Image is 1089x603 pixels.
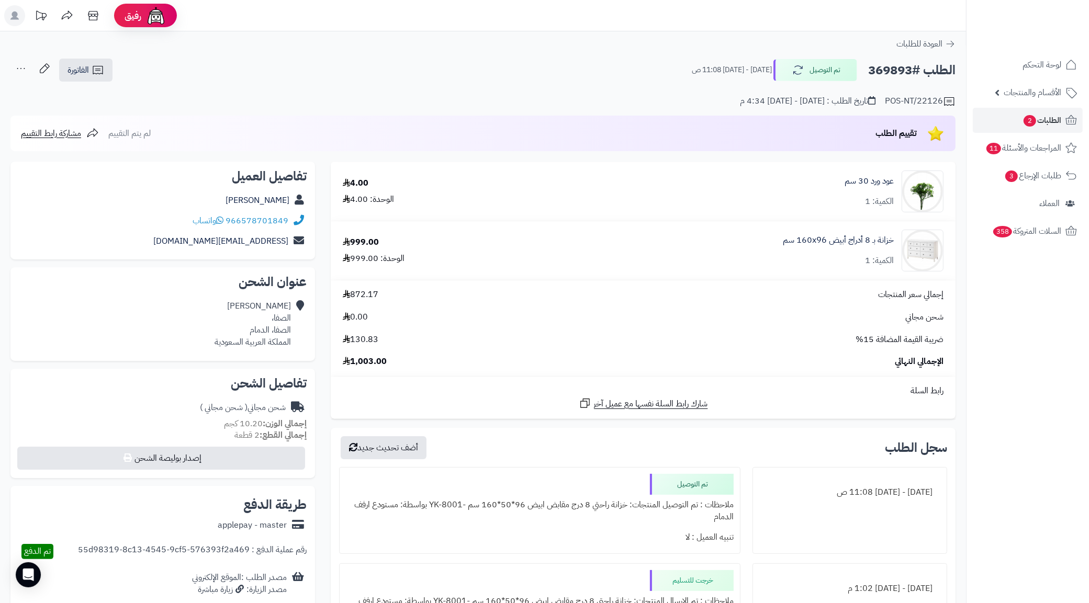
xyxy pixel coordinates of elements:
[783,234,894,246] a: خزانة بـ 8 أدراج أبيض ‎160x96 سم‏
[234,429,307,441] small: 2 قطعة
[1024,115,1036,127] span: 2
[973,219,1083,244] a: السلات المتروكة358
[343,289,378,301] span: 872.17
[200,402,286,414] div: شحن مجاني
[145,5,166,26] img: ai-face.png
[68,64,89,76] span: الفاتورة
[973,191,1083,216] a: العملاء
[973,52,1083,77] a: لوحة التحكم
[878,289,944,301] span: إجمالي سعر المنتجات
[19,377,307,390] h2: تفاصيل الشحن
[895,356,944,368] span: الإجمالي النهائي
[986,143,1001,154] span: 11
[343,334,378,346] span: 130.83
[759,578,940,599] div: [DATE] - [DATE] 1:02 م
[16,562,41,587] div: Open Intercom Messenger
[650,474,734,495] div: تم التوصيل
[192,572,287,596] div: مصدر الطلب :الموقع الإلكتروني
[59,59,113,82] a: الفاتورة
[973,163,1083,188] a: طلبات الإرجاع3
[108,127,151,140] span: لم يتم التقييم
[973,108,1083,133] a: الطلبات2
[218,519,287,531] div: applepay - master
[973,135,1083,161] a: المراجعات والأسئلة11
[226,214,288,227] a: 966578701849
[985,141,1061,155] span: المراجعات والأسئلة
[343,177,368,189] div: 4.00
[1004,168,1061,183] span: طلبات الإرجاع
[343,194,394,206] div: الوحدة: 4.00
[692,65,772,75] small: [DATE] - [DATE] 11:08 ص
[1004,85,1061,100] span: الأقسام والمنتجات
[78,544,307,559] div: رقم عملية الدفع : 55d98319-8c13-4545-9cf5-576393f2a469
[868,60,956,81] h2: الطلب #369893
[759,482,940,503] div: [DATE] - [DATE] 11:08 ص
[1023,113,1061,128] span: الطلبات
[226,194,289,207] a: [PERSON_NAME]
[260,429,307,441] strong: إجمالي القطع:
[19,170,307,183] h2: تفاصيل العميل
[905,311,944,323] span: شحن مجاني
[343,253,405,265] div: الوحدة: 999.00
[773,59,857,81] button: تم التوصيل
[21,127,99,140] a: مشاركة رابط التقييم
[125,9,141,22] span: رفيق
[335,385,951,397] div: رابط السلة
[579,397,708,410] a: شارك رابط السلة نفسها مع عميل آخر
[902,170,943,212] img: 32c29cf4d4aee71a493397c4dc6bbd64d30609a81ed511ae2b6968067c83adc7jrc20-102-90x90.jpg
[902,230,943,271] img: 1731233659-1-90x90.jpg
[346,527,734,548] div: تنبيه العميل : لا
[1005,170,1018,182] span: 3
[594,398,708,410] span: شارك رابط السلة نفسها مع عميل آخر
[865,255,894,267] div: الكمية: 1
[740,95,875,107] div: تاريخ الطلب : [DATE] - [DATE] 4:34 م
[224,417,307,430] small: 10.20 كجم
[993,226,1012,237] span: 358
[650,570,734,591] div: خرجت للتسليم
[865,196,894,208] div: الكمية: 1
[896,38,942,50] span: العودة للطلبات
[193,214,223,227] a: واتساب
[263,417,307,430] strong: إجمالي الوزن:
[243,498,307,511] h2: طريقة الدفع
[341,436,426,459] button: أضف تحديث جديد
[19,276,307,288] h2: عنوان الشحن
[24,545,51,558] span: تم الدفع
[21,127,81,140] span: مشاركة رابط التقييم
[845,175,894,187] a: عود ورد 30 سم
[343,356,387,368] span: 1,003.00
[992,224,1061,238] span: السلات المتروكة
[875,127,917,140] span: تقييم الطلب
[885,95,956,108] div: POS-NT/22126
[346,495,734,527] div: ملاحظات : تم التوصيل المنتجات: خزانة راحتي 8 درج مقابض ابيض 96*50*160 سم -YK-8001 بواسطة: مستودع ...
[856,334,944,346] span: ضريبة القيمة المضافة 15%
[343,236,379,248] div: 999.00
[885,441,947,454] h3: سجل الطلب
[1023,58,1061,72] span: لوحة التحكم
[28,5,54,29] a: تحديثات المنصة
[343,311,368,323] span: 0.00
[215,300,291,348] div: [PERSON_NAME] الصفا، الصفا، الدمام المملكة العربية السعودية
[153,235,288,247] a: [EMAIL_ADDRESS][DOMAIN_NAME]
[1039,196,1060,211] span: العملاء
[192,584,287,596] div: مصدر الزيارة: زيارة مباشرة
[896,38,956,50] a: العودة للطلبات
[17,447,305,470] button: إصدار بوليصة الشحن
[200,401,248,414] span: ( شحن مجاني )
